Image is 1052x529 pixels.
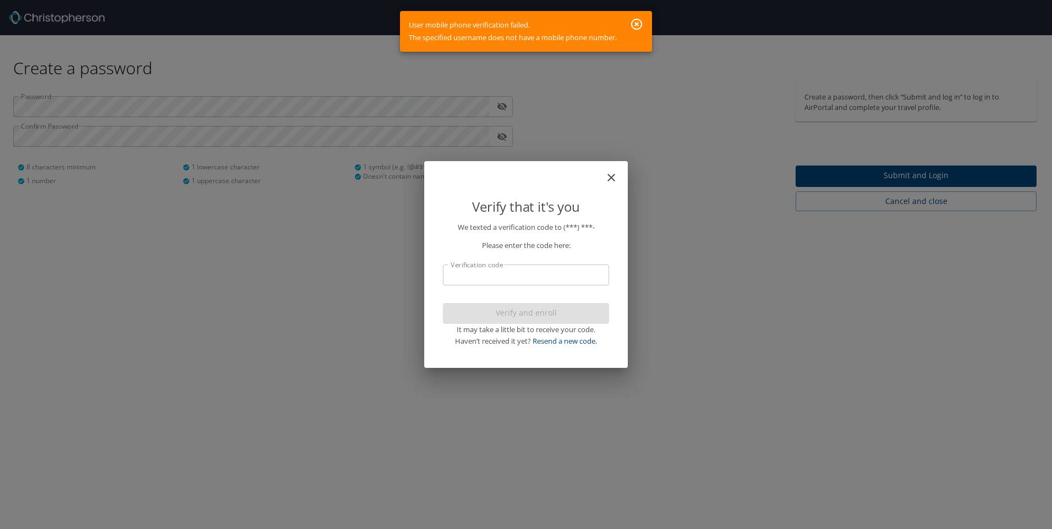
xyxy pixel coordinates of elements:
[610,166,623,179] button: close
[443,335,609,347] div: Haven’t received it yet?
[443,240,609,251] p: Please enter the code here:
[443,196,609,217] p: Verify that it's you
[409,14,617,48] div: User mobile phone verification failed. The specified username does not have a mobile phone number.
[533,336,597,346] a: Resend a new code.
[443,324,609,335] div: It may take a little bit to receive your code.
[443,222,609,233] p: We texted a verification code to (***) ***-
